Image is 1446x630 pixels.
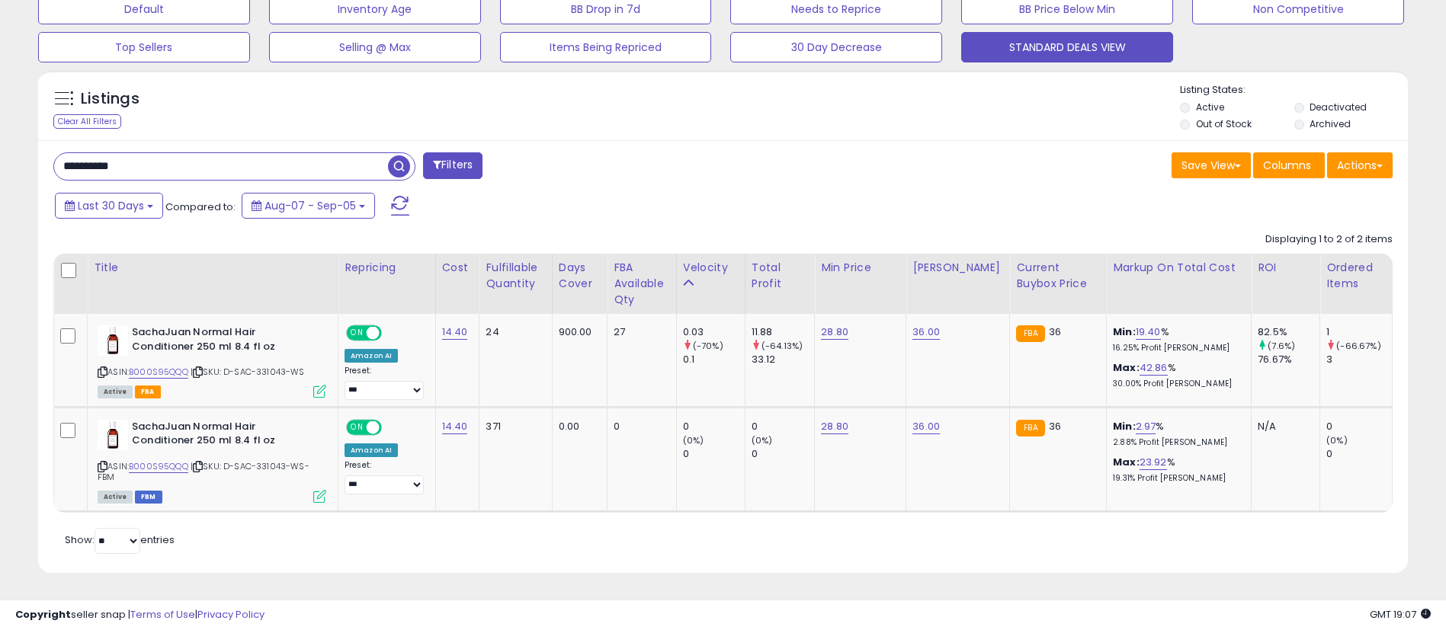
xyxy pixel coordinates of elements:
[1326,353,1392,366] div: 3
[98,385,133,398] span: All listings currently available for purchase on Amazon
[752,353,815,366] div: 33.12
[1113,379,1239,389] p: 30.00% Profit [PERSON_NAME]
[1113,325,1239,353] div: %
[500,32,712,62] button: Items Being Repriced
[269,32,481,62] button: Selling @ Max
[1196,117,1252,130] label: Out of Stock
[98,420,326,501] div: ASIN:
[1326,260,1386,292] div: Ordered Items
[1310,101,1367,114] label: Deactivated
[614,420,664,433] div: 0
[65,532,175,547] span: Show: entries
[132,325,317,357] b: SachaJuan Normal Hair Conditioner 250 ml 8.4 fl oz
[683,260,739,276] div: Velocity
[1310,117,1351,130] label: Archived
[821,260,899,276] div: Min Price
[135,385,161,398] span: FBA
[1113,260,1245,276] div: Markup on Total Cost
[1049,325,1061,339] span: 36
[165,200,236,214] span: Compared to:
[1253,152,1325,178] button: Columns
[559,260,601,292] div: Days Cover
[1140,455,1167,470] a: 23.92
[1016,325,1044,342] small: FBA
[486,325,540,339] div: 24
[614,260,669,308] div: FBA Available Qty
[683,325,745,339] div: 0.03
[98,325,326,396] div: ASIN:
[345,260,429,276] div: Repricing
[1258,325,1319,339] div: 82.5%
[1196,101,1224,114] label: Active
[15,608,265,622] div: seller snap | |
[821,325,848,340] a: 28.80
[130,607,195,622] a: Terms of Use
[486,420,540,433] div: 371
[129,460,188,473] a: B000S95QQQ
[1016,260,1100,292] div: Current Buybox Price
[1016,420,1044,437] small: FBA
[1326,434,1348,446] small: (0%)
[486,260,545,292] div: Fulfillable Quantity
[1258,420,1308,433] div: N/A
[1113,473,1239,484] p: 19.31% Profit [PERSON_NAME]
[1172,152,1251,178] button: Save View
[1113,360,1140,375] b: Max:
[98,491,133,504] span: All listings currently available for purchase on Amazon
[380,327,404,340] span: OFF
[752,260,809,292] div: Total Profit
[1113,456,1239,484] div: %
[53,114,121,129] div: Clear All Filters
[78,198,144,213] span: Last 30 Days
[1136,419,1156,434] a: 2.97
[752,420,815,433] div: 0
[821,419,848,434] a: 28.80
[345,366,424,400] div: Preset:
[442,325,468,340] a: 14.40
[191,366,305,378] span: | SKU: D-SAC-331043-WS
[912,260,1003,276] div: [PERSON_NAME]
[1265,232,1393,247] div: Displaying 1 to 2 of 2 items
[1113,343,1239,353] p: 16.25% Profit [PERSON_NAME]
[912,419,940,434] a: 36.00
[1258,260,1313,276] div: ROI
[730,32,942,62] button: 30 Day Decrease
[265,198,356,213] span: Aug-07 - Sep-05
[693,340,723,352] small: (-70%)
[761,340,803,352] small: (-64.13%)
[1326,420,1392,433] div: 0
[912,325,940,340] a: 36.00
[1140,360,1168,376] a: 42.86
[345,460,424,494] div: Preset:
[1336,340,1380,352] small: (-66.67%)
[197,607,265,622] a: Privacy Policy
[98,325,128,356] img: 31m-GRSnuBL._SL40_.jpg
[81,88,139,110] h5: Listings
[98,420,128,450] img: 31m-GRSnuBL._SL40_.jpg
[1136,325,1161,340] a: 19.40
[683,420,745,433] div: 0
[442,419,468,434] a: 14.40
[1049,419,1061,433] span: 36
[1107,254,1252,314] th: The percentage added to the cost of goods (COGS) that forms the calculator for Min & Max prices.
[683,447,745,461] div: 0
[380,421,404,433] span: OFF
[345,349,398,363] div: Amazon AI
[129,366,188,379] a: B000S95QQQ
[1113,325,1136,339] b: Min:
[1327,152,1393,178] button: Actions
[1263,158,1311,173] span: Columns
[1113,419,1136,433] b: Min:
[348,327,367,340] span: ON
[55,193,163,219] button: Last 30 Days
[345,443,398,457] div: Amazon AI
[559,420,596,433] div: 0.00
[1258,353,1319,366] div: 76.67%
[423,152,483,179] button: Filters
[98,460,309,483] span: | SKU: D-SAC-331043-WS-FBM
[752,447,815,461] div: 0
[752,434,773,446] small: (0%)
[132,420,317,452] b: SachaJuan Normal Hair Conditioner 250 ml 8.4 fl oz
[135,491,162,504] span: FBM
[1370,607,1431,622] span: 2025-10-6 19:07 GMT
